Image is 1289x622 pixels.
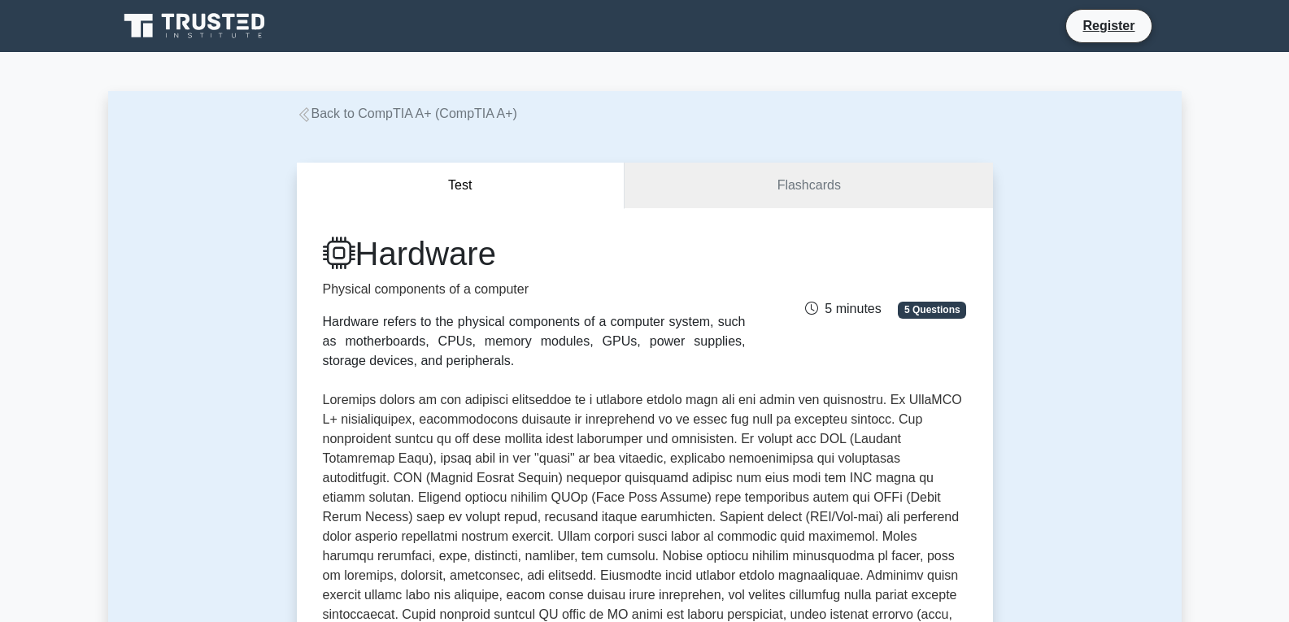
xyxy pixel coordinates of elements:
h1: Hardware [323,234,746,273]
p: Physical components of a computer [323,280,746,299]
div: Hardware refers to the physical components of a computer system, such as motherboards, CPUs, memo... [323,312,746,371]
a: Back to CompTIA A+ (CompTIA A+) [297,107,517,120]
a: Flashcards [625,163,992,209]
a: Register [1073,15,1144,36]
button: Test [297,163,625,209]
span: 5 Questions [898,302,966,318]
span: 5 minutes [805,302,881,315]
